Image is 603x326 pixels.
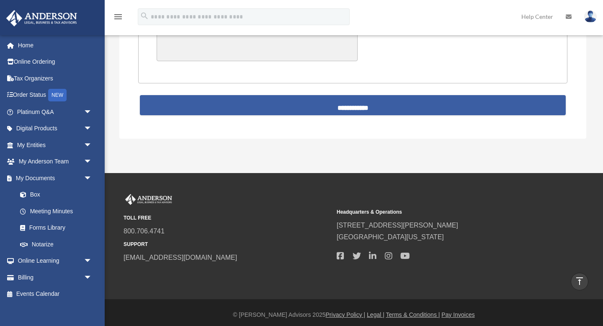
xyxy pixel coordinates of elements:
[12,236,105,253] a: Notarize
[6,54,105,70] a: Online Ordering
[124,228,165,235] a: 800.706.4741
[105,310,603,320] div: © [PERSON_NAME] Advisors 2025
[337,233,444,241] a: [GEOGRAPHIC_DATA][US_STATE]
[84,269,100,286] span: arrow_drop_down
[124,194,174,205] img: Anderson Advisors Platinum Portal
[326,311,366,318] a: Privacy Policy |
[12,203,100,220] a: Meeting Minutes
[575,276,585,286] i: vertical_align_top
[584,10,597,23] img: User Pic
[124,214,331,223] small: TOLL FREE
[84,120,100,137] span: arrow_drop_down
[12,220,105,236] a: Forms Library
[6,286,105,303] a: Events Calendar
[6,137,105,153] a: My Entitiesarrow_drop_down
[337,222,458,229] a: [STREET_ADDRESS][PERSON_NAME]
[337,208,544,217] small: Headquarters & Operations
[6,170,105,186] a: My Documentsarrow_drop_down
[6,269,105,286] a: Billingarrow_drop_down
[6,87,105,104] a: Order StatusNEW
[6,253,105,269] a: Online Learningarrow_drop_down
[386,311,440,318] a: Terms & Conditions |
[6,153,105,170] a: My Anderson Teamarrow_drop_down
[571,273,588,290] a: vertical_align_top
[124,240,331,249] small: SUPPORT
[84,253,100,270] span: arrow_drop_down
[48,89,67,101] div: NEW
[4,10,80,26] img: Anderson Advisors Platinum Portal
[84,153,100,171] span: arrow_drop_down
[124,254,237,261] a: [EMAIL_ADDRESS][DOMAIN_NAME]
[84,103,100,121] span: arrow_drop_down
[367,311,384,318] a: Legal |
[84,170,100,187] span: arrow_drop_down
[6,120,105,137] a: Digital Productsarrow_drop_down
[84,137,100,154] span: arrow_drop_down
[6,37,105,54] a: Home
[140,11,149,21] i: search
[113,12,123,22] i: menu
[6,70,105,87] a: Tax Organizers
[441,311,474,318] a: Pay Invoices
[6,103,105,120] a: Platinum Q&Aarrow_drop_down
[12,186,105,203] a: Box
[113,15,123,22] a: menu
